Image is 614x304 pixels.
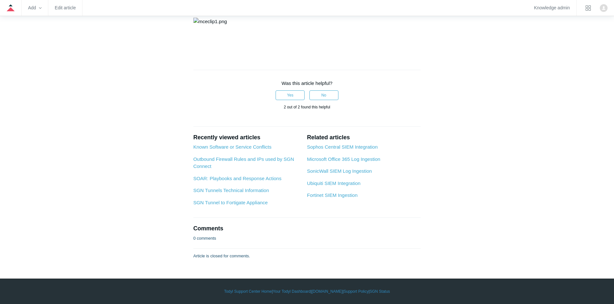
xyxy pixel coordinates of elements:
[193,144,272,150] a: Known Software or Service Conflicts
[307,144,377,150] a: Sophos Central SIEM Integration
[370,289,390,294] a: SGN Status
[224,289,272,294] a: Todyl Support Center Home
[282,80,333,86] span: Was this article helpful?
[307,192,357,198] a: Fortinet SIEM Ingestion
[307,156,380,162] a: Microsoft Office 365 Log Ingestion
[534,6,570,10] a: Knowledge admin
[193,133,301,142] h2: Recently viewed articles
[120,289,494,294] div: | | | |
[600,4,608,12] zd-hc-trigger: Click your profile icon to open the profile menu
[193,18,227,25] img: mceclip1.png
[344,289,368,294] a: Support Policy
[193,188,269,193] a: SGN Tunnels Technical Information
[284,105,330,109] span: 2 out of 2 found this helpful
[307,168,372,174] a: SonicWall SIEM Log Ingestion
[55,6,76,10] a: Edit article
[307,133,421,142] h2: Related articles
[193,176,282,181] a: SOAR: Playbooks and Response Actions
[193,235,216,242] p: 0 comments
[273,289,310,294] a: Your Todyl Dashboard
[309,90,338,100] button: This article was not helpful
[312,289,343,294] a: [DOMAIN_NAME]
[193,253,250,259] p: Article is closed for comments.
[193,200,268,205] a: SGN Tunnel to Fortigate Appliance
[276,90,305,100] button: This article was helpful
[193,224,421,233] h2: Comments
[28,6,42,10] zd-hc-trigger: Add
[600,4,608,12] img: user avatar
[193,156,294,169] a: Outbound Firewall Rules and IPs used by SGN Connect
[307,180,360,186] a: Ubiquiti SIEM Integration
